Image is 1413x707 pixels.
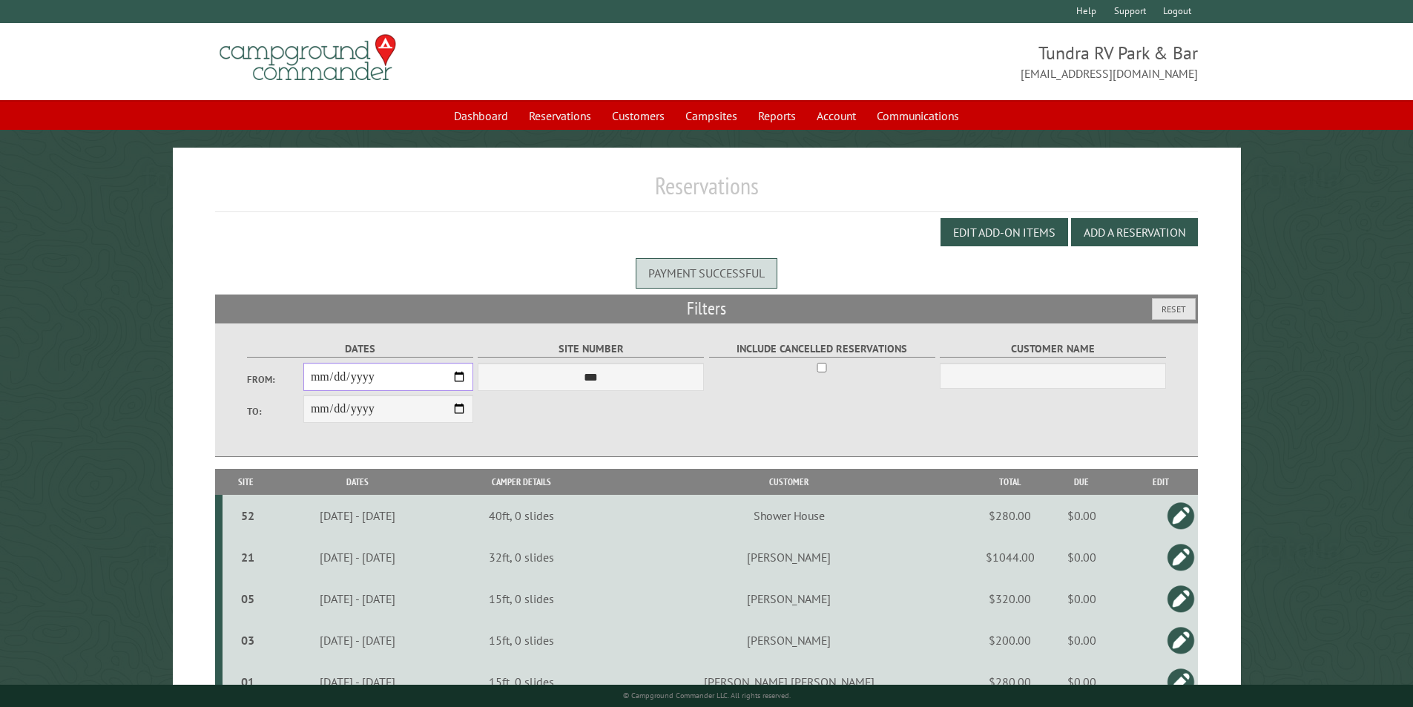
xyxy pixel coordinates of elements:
[709,341,935,358] label: Include Cancelled Reservations
[1123,469,1198,495] th: Edit
[981,469,1040,495] th: Total
[941,218,1068,246] button: Edit Add-on Items
[228,633,268,648] div: 03
[981,578,1040,619] td: $320.00
[228,550,268,565] div: 21
[215,171,1199,212] h1: Reservations
[1040,469,1123,495] th: Due
[598,536,981,578] td: [PERSON_NAME]
[215,29,401,87] img: Campground Commander
[598,661,981,703] td: [PERSON_NAME] [PERSON_NAME]
[445,578,598,619] td: 15ft, 0 slides
[445,495,598,536] td: 40ft, 0 slides
[272,591,443,606] div: [DATE] - [DATE]
[749,102,805,130] a: Reports
[598,469,981,495] th: Customer
[445,102,517,130] a: Dashboard
[445,619,598,661] td: 15ft, 0 slides
[598,578,981,619] td: [PERSON_NAME]
[272,633,443,648] div: [DATE] - [DATE]
[228,591,268,606] div: 05
[603,102,673,130] a: Customers
[228,508,268,523] div: 52
[215,295,1199,323] h2: Filters
[981,661,1040,703] td: $280.00
[981,495,1040,536] td: $280.00
[1152,298,1196,320] button: Reset
[247,372,303,387] label: From:
[247,404,303,418] label: To:
[445,536,598,578] td: 32ft, 0 slides
[1040,578,1123,619] td: $0.00
[1040,536,1123,578] td: $0.00
[676,102,746,130] a: Campsites
[445,661,598,703] td: 15ft, 0 slides
[520,102,600,130] a: Reservations
[598,619,981,661] td: [PERSON_NAME]
[272,674,443,689] div: [DATE] - [DATE]
[981,619,1040,661] td: $200.00
[1040,661,1123,703] td: $0.00
[1071,218,1198,246] button: Add a Reservation
[636,258,777,288] div: Payment successful
[228,674,268,689] div: 01
[868,102,968,130] a: Communications
[272,550,443,565] div: [DATE] - [DATE]
[247,341,473,358] label: Dates
[269,469,445,495] th: Dates
[445,469,598,495] th: Camper Details
[981,536,1040,578] td: $1044.00
[598,495,981,536] td: Shower House
[272,508,443,523] div: [DATE] - [DATE]
[1040,495,1123,536] td: $0.00
[478,341,704,358] label: Site Number
[223,469,270,495] th: Site
[1040,619,1123,661] td: $0.00
[623,691,791,700] small: © Campground Commander LLC. All rights reserved.
[940,341,1166,358] label: Customer Name
[707,41,1199,82] span: Tundra RV Park & Bar [EMAIL_ADDRESS][DOMAIN_NAME]
[808,102,865,130] a: Account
